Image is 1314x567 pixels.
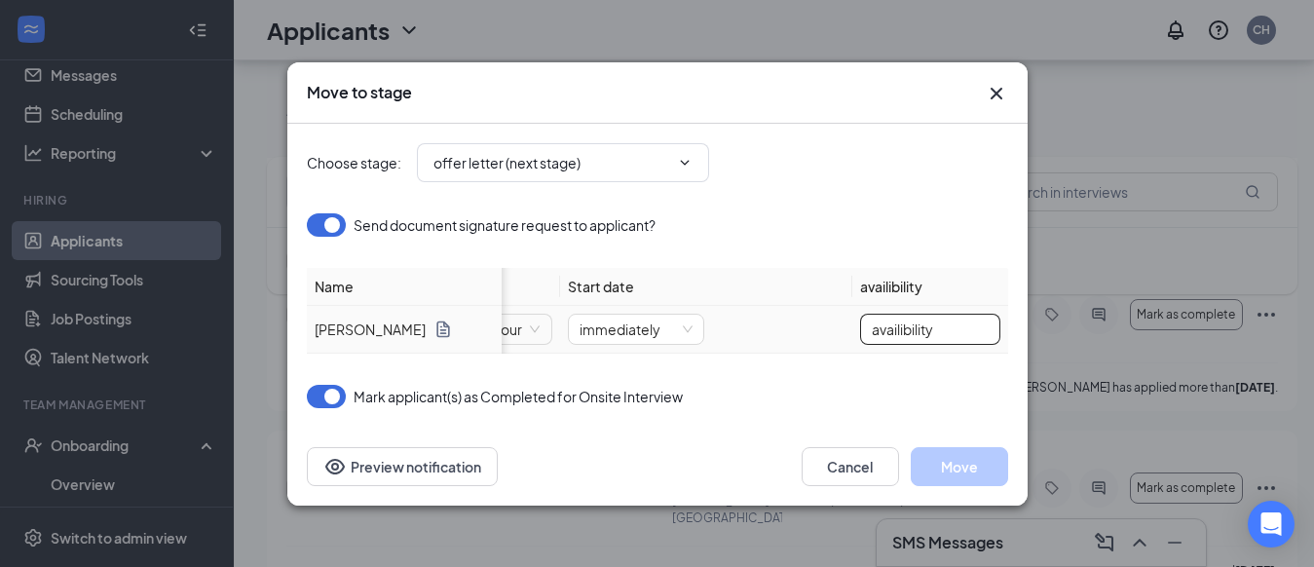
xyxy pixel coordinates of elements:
span: Mark applicant(s) as Completed for Onsite Interview [354,385,683,408]
button: Preview notificationEye [307,447,498,486]
svg: Cross [985,82,1008,105]
th: Start date [560,268,852,306]
span: hour [493,315,540,344]
h3: Move to stage [307,82,412,103]
svg: Eye [323,455,347,478]
button: Close [985,82,1008,105]
th: availibility [852,268,1008,306]
th: Name [307,268,502,306]
svg: Document [433,320,453,339]
span: Send document signature request to applicant? [354,213,656,237]
span: Choose stage : [307,152,401,173]
span: [PERSON_NAME] [315,319,426,340]
button: Move [911,447,1008,486]
span: immediately [580,315,693,344]
button: Cancel [802,447,899,486]
svg: ChevronDown [677,155,693,170]
div: Open Intercom Messenger [1248,501,1295,548]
